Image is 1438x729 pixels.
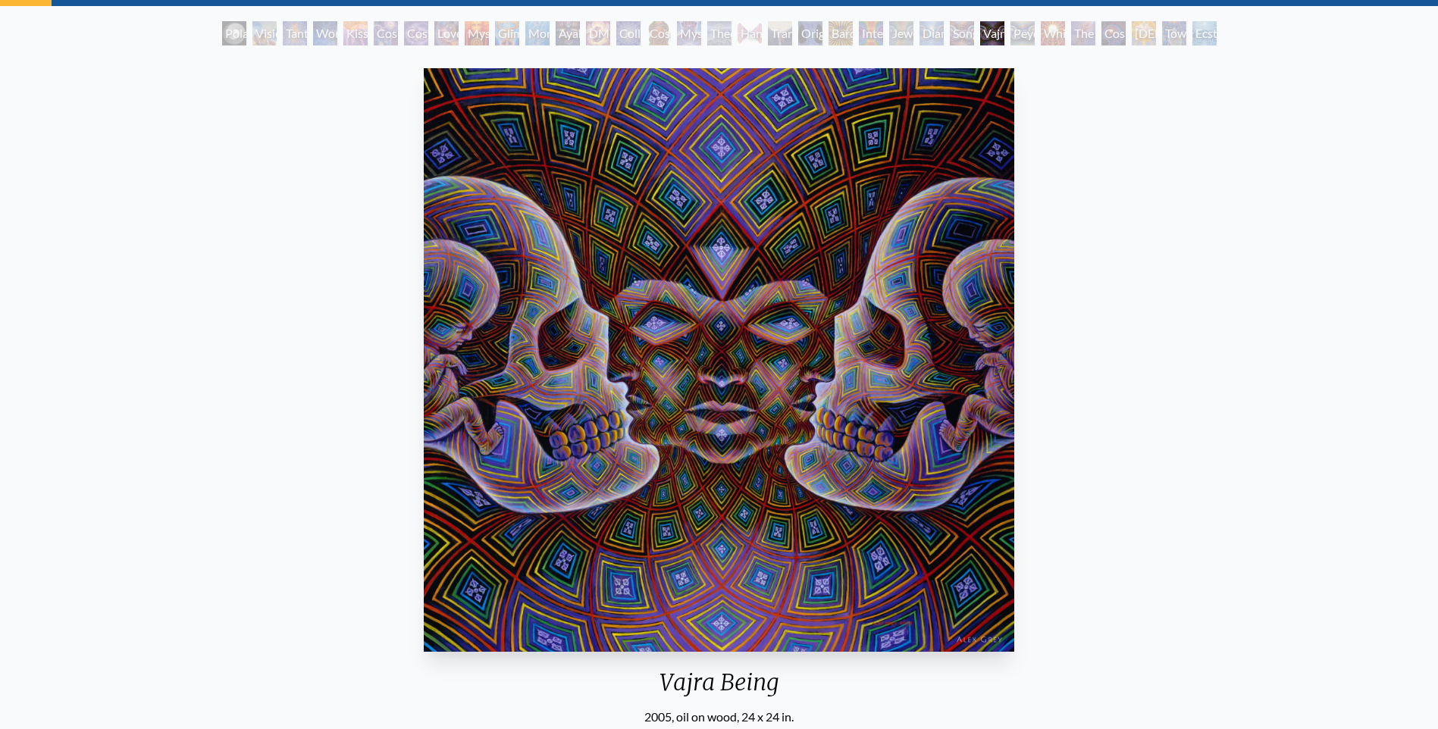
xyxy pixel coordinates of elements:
div: Jewel Being [889,21,913,45]
div: Ayahuasca Visitation [556,21,580,45]
div: Transfiguration [768,21,792,45]
div: Glimpsing the Empyrean [495,21,519,45]
div: White Light [1041,21,1065,45]
div: Toward the One [1162,21,1186,45]
div: Cosmic Creativity [374,21,398,45]
div: Diamond Being [920,21,944,45]
div: Visionary Origin of Language [252,21,277,45]
div: Monochord [525,21,550,45]
div: Vajra Being [980,21,1004,45]
div: Tantra [283,21,307,45]
div: Love is a Cosmic Force [434,21,459,45]
div: DMT - The Spirit Molecule [586,21,610,45]
div: 2005, oil on wood, 24 x 24 in. [418,708,1020,726]
div: Mystic Eye [677,21,701,45]
div: [DEMOGRAPHIC_DATA] [1132,21,1156,45]
div: Original Face [798,21,822,45]
img: Vajra-Being-2005-Alex-Grey-watermarked.jpg [424,68,1014,652]
div: Hands that See [738,21,762,45]
div: Collective Vision [616,21,641,45]
div: Mysteriosa 2 [465,21,489,45]
div: Interbeing [859,21,883,45]
div: Song of Vajra Being [950,21,974,45]
div: Polar Unity Spiral [222,21,246,45]
div: Bardo Being [829,21,853,45]
div: The Great Turn [1071,21,1095,45]
div: Cosmic Consciousness [1101,21,1126,45]
div: Theologue [707,21,732,45]
div: Ecstasy [1192,21,1217,45]
div: Kiss of the [MEDICAL_DATA] [343,21,368,45]
div: Vajra Being [418,668,1020,708]
div: Cosmic [DEMOGRAPHIC_DATA] [647,21,671,45]
div: Wonder [313,21,337,45]
div: Cosmic Artist [404,21,428,45]
div: Peyote Being [1010,21,1035,45]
